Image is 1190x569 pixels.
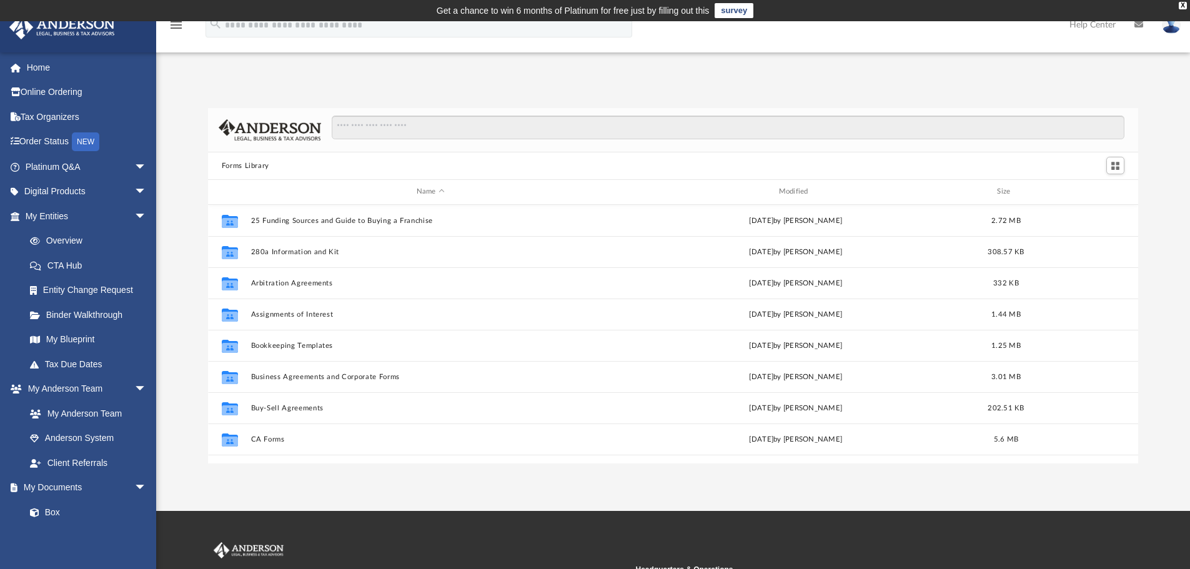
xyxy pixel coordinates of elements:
[991,373,1021,380] span: 3.01 MB
[134,377,159,402] span: arrow_drop_down
[17,500,153,525] a: Box
[17,327,159,352] a: My Blueprint
[17,426,159,451] a: Anderson System
[1036,186,1124,197] div: id
[134,154,159,180] span: arrow_drop_down
[616,215,976,226] div: [DATE] by [PERSON_NAME]
[134,204,159,229] span: arrow_drop_down
[17,302,166,327] a: Binder Walkthrough
[1106,157,1125,174] button: Switch to Grid View
[250,279,610,287] button: Arbitration Agreements
[169,17,184,32] i: menu
[250,310,610,319] button: Assignments of Interest
[17,525,159,550] a: Meeting Minutes
[17,278,166,303] a: Entity Change Request
[615,186,975,197] div: Modified
[9,204,166,229] a: My Entitiesarrow_drop_down
[9,154,166,179] a: Platinum Q&Aarrow_drop_down
[6,15,119,39] img: Anderson Advisors Platinum Portal
[209,17,222,31] i: search
[17,450,159,475] a: Client Referrals
[616,309,976,320] div: [DATE] by [PERSON_NAME]
[208,205,1139,463] div: grid
[616,340,976,351] div: [DATE] by [PERSON_NAME]
[993,279,1019,286] span: 332 KB
[222,161,269,172] button: Forms Library
[250,404,610,412] button: Buy-Sell Agreements
[616,277,976,289] div: [DATE] by [PERSON_NAME]
[169,24,184,32] a: menu
[9,377,159,402] a: My Anderson Teamarrow_drop_down
[17,253,166,278] a: CTA Hub
[981,186,1031,197] div: Size
[72,132,99,151] div: NEW
[9,129,166,155] a: Order StatusNEW
[1179,2,1187,9] div: close
[250,342,610,350] button: Bookkeeping Templates
[988,248,1024,255] span: 308.57 KB
[214,186,245,197] div: id
[250,217,610,225] button: 25 Funding Sources and Guide to Buying a Franchise
[616,402,976,413] div: [DATE] by [PERSON_NAME]
[616,246,976,257] div: [DATE] by [PERSON_NAME]
[616,433,976,445] div: [DATE] by [PERSON_NAME]
[17,352,166,377] a: Tax Due Dates
[9,475,159,500] a: My Documentsarrow_drop_down
[991,310,1021,317] span: 1.44 MB
[134,475,159,501] span: arrow_drop_down
[991,217,1021,224] span: 2.72 MB
[988,404,1024,411] span: 202.51 KB
[17,229,166,254] a: Overview
[134,179,159,205] span: arrow_drop_down
[9,179,166,204] a: Digital Productsarrow_drop_down
[17,401,153,426] a: My Anderson Team
[715,3,753,18] a: survey
[250,248,610,256] button: 280a Information and Kit
[9,104,166,129] a: Tax Organizers
[250,186,610,197] div: Name
[993,435,1018,442] span: 5.6 MB
[250,373,610,381] button: Business Agreements and Corporate Forms
[1162,16,1181,34] img: User Pic
[9,80,166,105] a: Online Ordering
[9,55,166,80] a: Home
[437,3,710,18] div: Get a chance to win 6 months of Platinum for free just by filling out this
[616,371,976,382] div: [DATE] by [PERSON_NAME]
[332,116,1124,139] input: Search files and folders
[991,342,1021,349] span: 1.25 MB
[250,435,610,443] button: CA Forms
[211,542,286,558] img: Anderson Advisors Platinum Portal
